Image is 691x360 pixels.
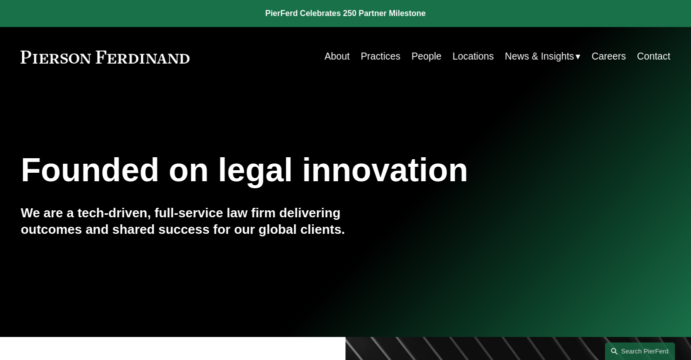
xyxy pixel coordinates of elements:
span: News & Insights [505,48,574,66]
a: Careers [591,47,626,67]
a: Practices [360,47,400,67]
a: About [324,47,349,67]
a: People [411,47,441,67]
a: Contact [637,47,670,67]
h4: We are a tech-driven, full-service law firm delivering outcomes and shared success for our global... [20,205,345,238]
a: Search this site [605,342,675,360]
h1: Founded on legal innovation [20,151,562,189]
a: Locations [452,47,494,67]
a: folder dropdown [505,47,580,67]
